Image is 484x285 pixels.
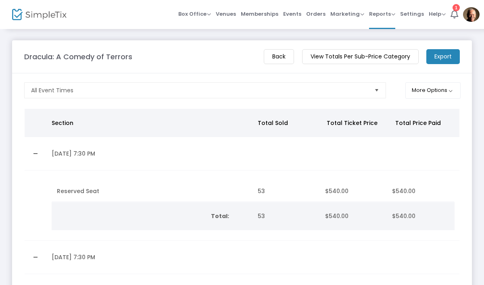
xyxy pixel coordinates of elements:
span: Memberships [241,4,278,24]
span: Box Office [178,10,211,18]
span: $540.00 [392,187,415,195]
m-button: View Totals Per Sub-Price Category [302,49,419,64]
button: Select [371,83,382,98]
td: [DATE] 7:30 PM [47,241,253,274]
m-panel-title: Dracula: A Comedy of Terrors [24,51,132,62]
span: Marketing [330,10,364,18]
span: $540.00 [325,212,348,220]
button: More Options [405,82,461,99]
span: Settings [400,4,424,24]
th: Total Sold [253,109,322,137]
span: 53 [258,212,265,220]
th: Section [47,109,253,137]
a: Collapse Details [29,147,42,160]
span: Reports [369,10,395,18]
div: 1 [453,4,460,11]
span: $540.00 [392,212,415,220]
a: Collapse Details [29,251,42,264]
span: Orders [306,4,325,24]
span: $540.00 [325,187,348,195]
m-button: Back [264,49,294,64]
span: Total Ticket Price [327,119,378,127]
span: Venues [216,4,236,24]
span: Total Price Paid [395,119,441,127]
span: 53 [258,187,265,195]
b: Total: [211,212,229,220]
span: Events [283,4,301,24]
td: [DATE] 7:30 PM [47,137,253,171]
span: All Event Times [31,86,73,94]
div: Data table [52,181,454,202]
span: Reserved Seat [57,187,99,195]
m-button: Export [426,49,460,64]
span: Help [429,10,446,18]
